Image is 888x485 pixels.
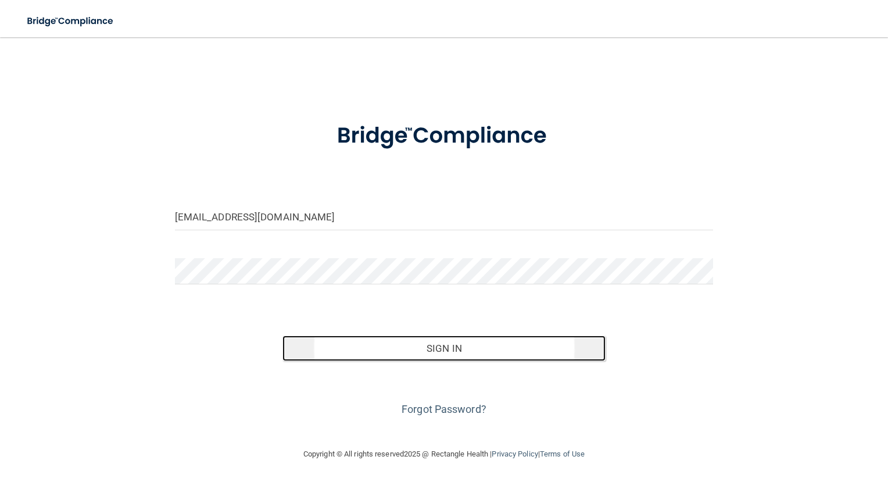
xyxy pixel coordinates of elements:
[314,107,574,165] img: bridge_compliance_login_screen.278c3ca4.svg
[492,450,538,458] a: Privacy Policy
[402,403,486,415] a: Forgot Password?
[282,336,606,361] button: Sign In
[232,436,656,473] div: Copyright © All rights reserved 2025 @ Rectangle Health | |
[17,9,124,33] img: bridge_compliance_login_screen.278c3ca4.svg
[540,450,585,458] a: Terms of Use
[175,204,714,230] input: Email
